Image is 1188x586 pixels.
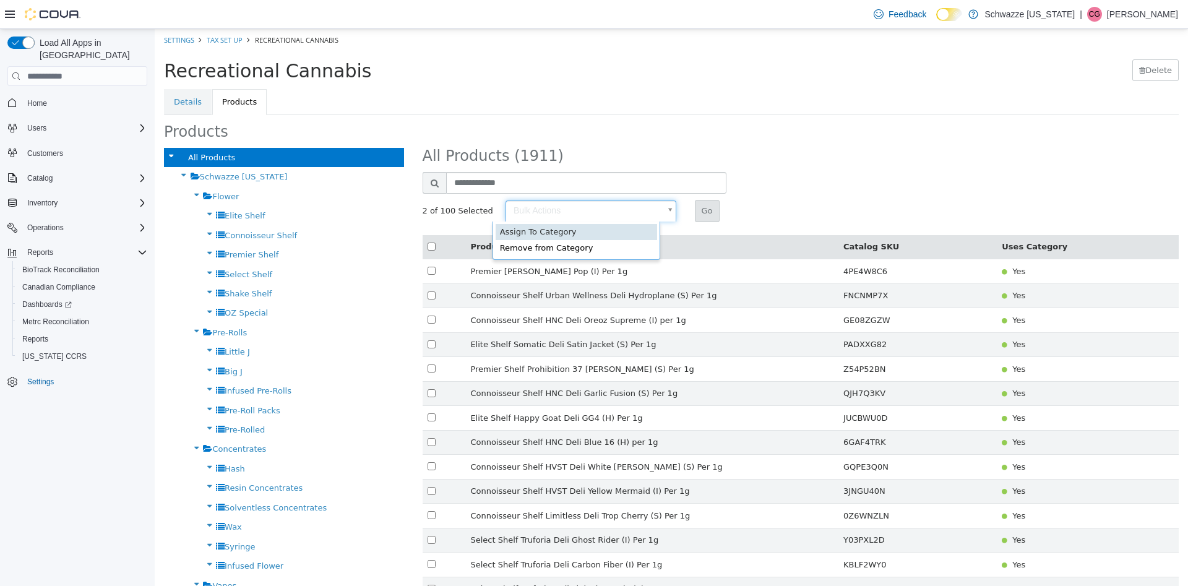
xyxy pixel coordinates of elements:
[984,7,1075,22] p: Schwazze [US_STATE]
[22,196,147,210] span: Inventory
[341,211,502,228] div: Remove from Category
[341,195,502,212] div: Assign To Category
[22,220,147,235] span: Operations
[12,313,152,330] button: Metrc Reconciliation
[22,374,147,389] span: Settings
[17,262,105,277] a: BioTrack Reconciliation
[22,220,69,235] button: Operations
[17,332,53,347] a: Reports
[22,317,89,327] span: Metrc Reconciliation
[17,314,94,329] a: Metrc Reconciliation
[2,219,152,236] button: Operations
[22,245,58,260] button: Reports
[27,149,63,158] span: Customers
[17,262,147,277] span: BioTrack Reconciliation
[27,223,64,233] span: Operations
[22,145,147,161] span: Customers
[27,123,46,133] span: Users
[1107,7,1178,22] p: [PERSON_NAME]
[22,299,72,309] span: Dashboards
[22,171,58,186] button: Catalog
[17,332,147,347] span: Reports
[27,377,54,387] span: Settings
[17,314,147,329] span: Metrc Reconciliation
[12,261,152,278] button: BioTrack Reconciliation
[25,8,80,20] img: Cova
[22,146,68,161] a: Customers
[2,194,152,212] button: Inventory
[1089,7,1100,22] span: CG
[17,280,147,295] span: Canadian Compliance
[12,278,152,296] button: Canadian Compliance
[936,8,962,21] input: Dark Mode
[17,297,147,312] span: Dashboards
[22,374,59,389] a: Settings
[22,96,52,111] a: Home
[17,297,77,312] a: Dashboards
[22,265,100,275] span: BioTrack Reconciliation
[17,349,147,364] span: Washington CCRS
[12,330,152,348] button: Reports
[22,121,51,136] button: Users
[2,144,152,162] button: Customers
[2,93,152,111] button: Home
[22,171,147,186] span: Catalog
[27,173,53,183] span: Catalog
[2,244,152,261] button: Reports
[7,88,147,423] nav: Complex example
[1087,7,1102,22] div: Colin Glenn
[22,351,87,361] span: [US_STATE] CCRS
[869,2,931,27] a: Feedback
[17,280,100,295] a: Canadian Compliance
[936,21,937,22] span: Dark Mode
[2,119,152,137] button: Users
[17,349,92,364] a: [US_STATE] CCRS
[12,348,152,365] button: [US_STATE] CCRS
[2,170,152,187] button: Catalog
[889,8,926,20] span: Feedback
[27,248,53,257] span: Reports
[22,334,48,344] span: Reports
[1080,7,1082,22] p: |
[2,373,152,390] button: Settings
[22,282,95,292] span: Canadian Compliance
[12,296,152,313] a: Dashboards
[22,196,62,210] button: Inventory
[27,98,47,108] span: Home
[35,37,147,61] span: Load All Apps in [GEOGRAPHIC_DATA]
[27,198,58,208] span: Inventory
[22,121,147,136] span: Users
[22,95,147,110] span: Home
[22,245,147,260] span: Reports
